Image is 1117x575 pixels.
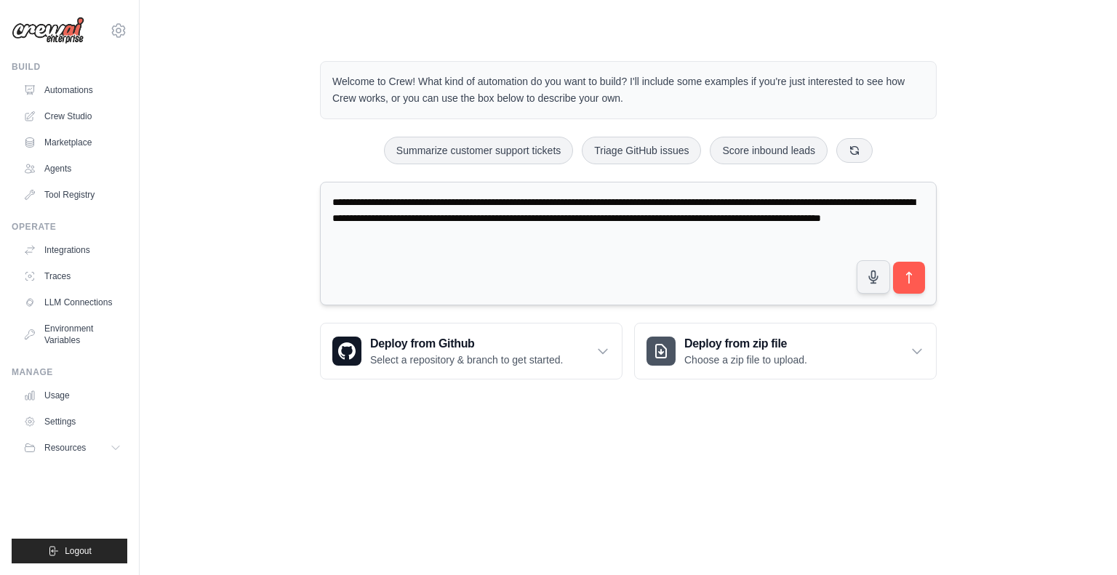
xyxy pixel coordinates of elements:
iframe: Chat Widget [1044,505,1117,575]
p: Select a repository & branch to get started. [370,353,563,367]
p: Choose a zip file to upload. [684,353,807,367]
h3: Deploy from zip file [684,335,807,353]
a: Agents [17,157,127,180]
a: Crew Studio [17,105,127,128]
a: Automations [17,79,127,102]
div: Manage [12,366,127,378]
button: Triage GitHub issues [582,137,701,164]
a: Environment Variables [17,317,127,352]
h3: Deploy from Github [370,335,563,353]
p: Welcome to Crew! What kind of automation do you want to build? I'll include some examples if you'... [332,73,924,107]
button: Summarize customer support tickets [384,137,573,164]
a: Settings [17,410,127,433]
span: Logout [65,545,92,557]
a: Traces [17,265,127,288]
div: Widget de chat [1044,505,1117,575]
div: Build [12,61,127,73]
button: Score inbound leads [710,137,828,164]
a: Marketplace [17,131,127,154]
a: Integrations [17,238,127,262]
a: Usage [17,384,127,407]
button: Logout [12,539,127,563]
span: Resources [44,442,86,454]
button: Resources [17,436,127,459]
img: Logo [12,17,84,44]
a: Tool Registry [17,183,127,206]
div: Operate [12,221,127,233]
a: LLM Connections [17,291,127,314]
